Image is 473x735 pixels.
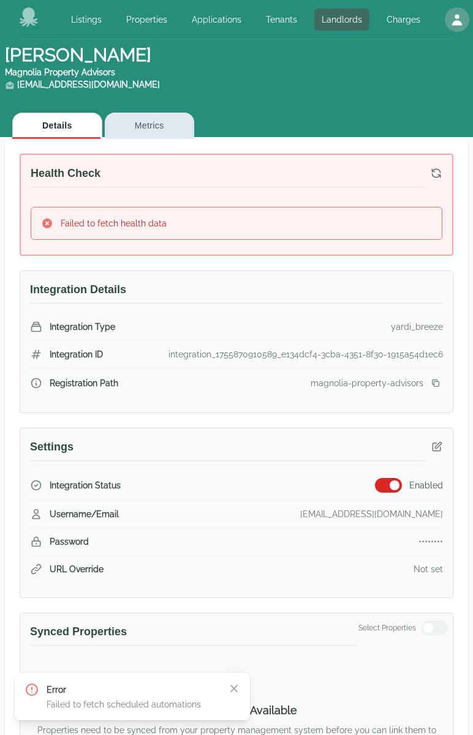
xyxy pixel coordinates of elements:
span: Username/Email [50,508,119,520]
div: yardi_breeze [391,321,443,333]
h3: Integration Details [30,281,443,304]
a: Listings [64,9,109,31]
span: Integration Status [50,479,121,491]
button: Metrics [105,113,194,139]
span: Integration Type [50,321,115,333]
span: Enabled [409,479,443,491]
div: [EMAIL_ADDRESS][DOMAIN_NAME] [300,508,443,520]
a: Charges [379,9,428,31]
h3: Health Check [31,165,425,187]
span: Password [50,535,89,548]
button: Copy registration link [428,376,443,390]
span: Registration Path [50,377,118,389]
div: Failed to fetch health data [61,217,167,229]
div: Not set [414,563,443,575]
h1: [PERSON_NAME] [5,44,468,91]
button: Switch to use all properties [421,621,448,635]
h3: Settings [30,438,426,461]
div: integration_1755870910589_e134dcf4-3cba-4351-8f30-1915a54d1ec6 [168,348,443,360]
a: Applications [184,9,249,31]
div: •••••••• [418,535,443,548]
h3: Synced Properties [30,623,358,646]
div: Magnolia Property Advisors [5,66,468,78]
p: Failed to fetch scheduled automations [47,698,218,711]
a: [EMAIL_ADDRESS][DOMAIN_NAME] [17,80,160,89]
span: Select Properties [358,623,416,633]
span: Integration ID [50,348,103,360]
a: Landlords [314,9,369,31]
a: Properties [119,9,175,31]
p: Error [47,684,218,696]
div: magnolia-property-advisors [311,377,423,389]
span: URL Override [50,563,104,575]
button: Details [12,113,102,139]
button: Edit integration credentials [426,436,448,458]
a: Tenants [259,9,305,31]
button: Refresh health check [425,162,447,184]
